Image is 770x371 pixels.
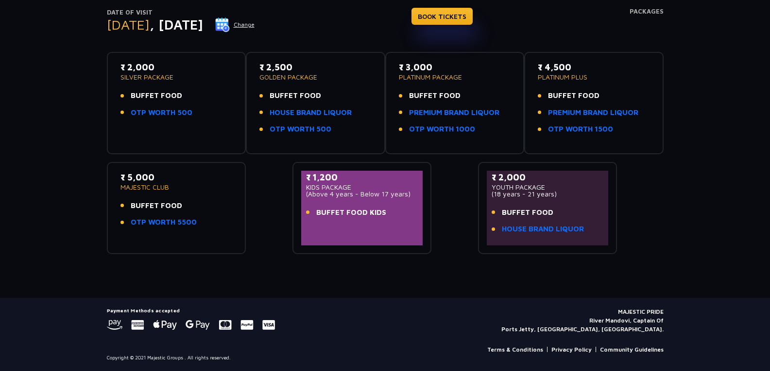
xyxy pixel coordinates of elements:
a: HOUSE BRAND LIQUOR [502,224,584,235]
a: PREMIUM BRAND LIQUOR [548,107,638,118]
p: ₹ 3,000 [399,61,511,74]
p: ₹ 2,000 [120,61,233,74]
p: (Above 4 years - Below 17 years) [306,191,418,197]
p: PLATINUM PACKAGE [399,74,511,81]
h4: Packages [630,8,664,43]
p: ₹ 5,000 [120,171,233,184]
p: YOUTH PACKAGE [492,184,604,191]
a: OTP WORTH 1000 [409,124,475,135]
span: BUFFET FOOD [548,90,599,101]
p: ₹ 1,200 [306,171,418,184]
p: GOLDEN PACKAGE [259,74,372,81]
span: [DATE] [107,16,150,32]
span: BUFFET FOOD [502,207,553,218]
p: KIDS PACKAGE [306,184,418,191]
h5: Payment Methods accepted [107,307,275,313]
span: BUFFET FOOD [131,200,182,211]
p: ₹ 2,500 [259,61,372,74]
span: BUFFET FOOD KIDS [316,207,386,218]
p: Date of Visit [107,8,255,17]
a: OTP WORTH 1500 [548,124,613,135]
p: (18 years - 21 years) [492,191,604,197]
a: HOUSE BRAND LIQUOR [270,107,352,118]
span: BUFFET FOOD [409,90,461,101]
p: Copyright © 2021 Majestic Groups . All rights reserved. [107,354,231,361]
p: SILVER PACKAGE [120,74,233,81]
a: OTP WORTH 500 [131,107,192,118]
a: Terms & Conditions [487,345,543,354]
p: MAJESTIC PRIDE River Mandovi, Captain Of Ports Jetty, [GEOGRAPHIC_DATA], [GEOGRAPHIC_DATA]. [501,307,664,334]
p: PLATINUM PLUS [538,74,650,81]
a: Community Guidelines [600,345,664,354]
span: BUFFET FOOD [131,90,182,101]
a: BOOK TICKETS [411,8,473,25]
p: MAJESTIC CLUB [120,184,233,191]
span: BUFFET FOOD [270,90,321,101]
p: ₹ 2,000 [492,171,604,184]
span: , [DATE] [150,16,203,32]
a: Privacy Policy [551,345,592,354]
a: OTP WORTH 500 [270,124,331,135]
p: ₹ 4,500 [538,61,650,74]
a: PREMIUM BRAND LIQUOR [409,107,499,118]
a: OTP WORTH 5500 [131,217,197,228]
button: Change [215,17,255,32]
